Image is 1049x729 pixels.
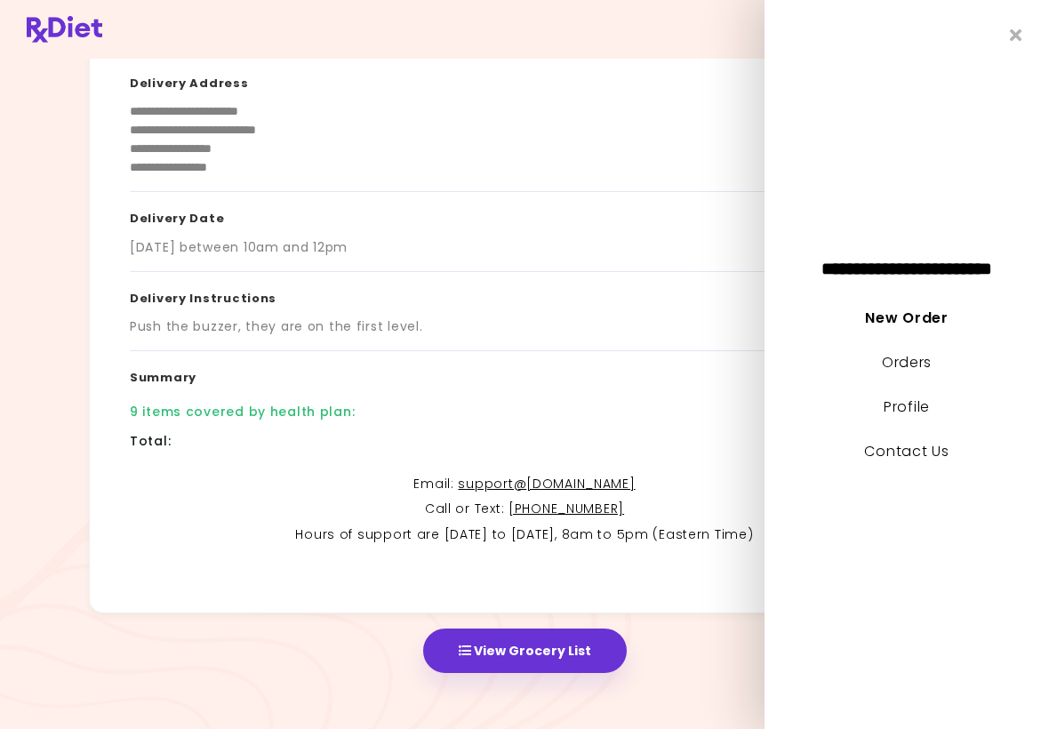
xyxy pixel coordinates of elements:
[508,500,624,517] a: [PHONE_NUMBER]
[130,238,348,257] div: [DATE] between 10am and 12pm
[865,308,948,328] a: New Order
[130,317,422,336] div: Push the buzzer, they are on the first level.
[130,403,355,421] div: 9 items covered by health plan :
[458,475,635,493] a: support@[DOMAIN_NAME]
[1010,27,1022,44] i: Close
[130,499,919,520] p: Call or Text :
[423,629,627,673] button: View Grocery List
[130,432,171,451] div: Total :
[130,272,919,318] h3: Delivery Instructions
[864,441,949,461] a: Contact Us
[130,525,919,546] p: Hours of support are [DATE] to [DATE], 8am to 5pm (Eastern Time)
[27,16,102,43] img: RxDiet
[130,474,919,495] p: Email :
[130,351,919,397] h3: Summary
[882,352,932,373] a: Orders
[130,57,919,103] h3: Delivery Address
[884,397,930,417] a: Profile
[130,192,919,238] h3: Delivery Date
